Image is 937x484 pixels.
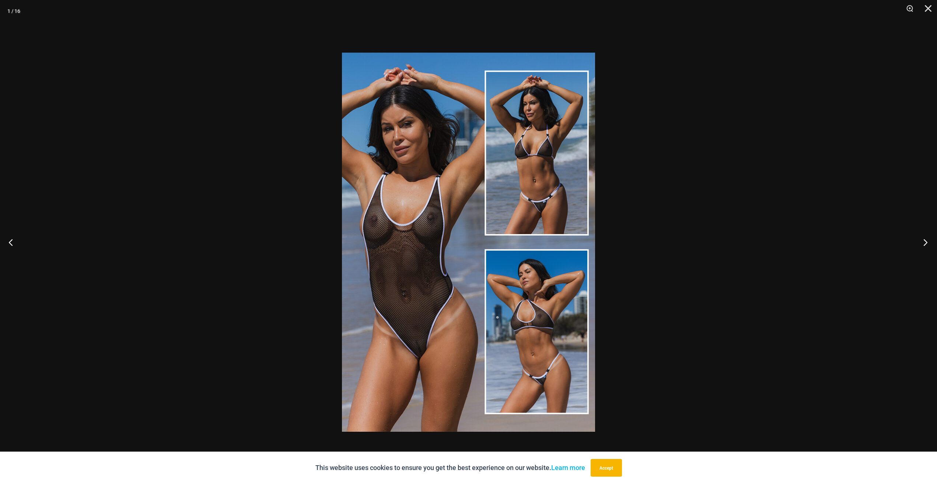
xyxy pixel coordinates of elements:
[909,224,937,261] button: Next
[591,459,622,477] button: Accept
[315,462,585,473] p: This website uses cookies to ensure you get the best experience on our website.
[551,464,585,471] a: Learn more
[7,6,20,17] div: 1 / 16
[342,53,595,432] img: Collection Pack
